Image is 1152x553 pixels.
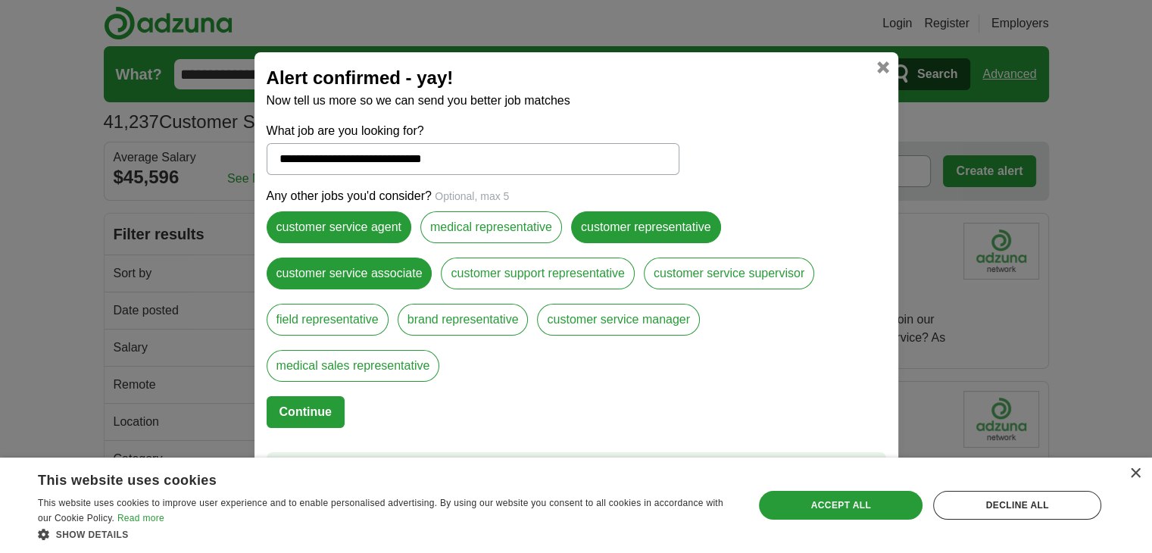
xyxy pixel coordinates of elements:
label: medical sales representative [267,350,440,382]
p: Any other jobs you'd consider? [267,187,886,205]
a: Read more, opens a new window [117,513,164,523]
div: Accept all [759,491,923,520]
label: customer service agent [267,211,411,243]
div: Decline all [933,491,1101,520]
div: Close [1129,468,1141,480]
label: medical representative [420,211,562,243]
label: brand representative [398,304,529,336]
label: customer service manager [537,304,700,336]
p: Now tell us more so we can send you better job matches [267,92,886,110]
h2: Alert confirmed - yay! [267,64,886,92]
div: This website uses cookies [38,467,695,489]
span: Show details [56,530,129,540]
label: customer support representative [441,258,634,289]
button: Continue [267,396,345,428]
label: customer service supervisor [644,258,814,289]
label: customer service associate [267,258,432,289]
label: What job are you looking for? [267,122,679,140]
label: customer representative [571,211,721,243]
label: field representative [267,304,389,336]
span: This website uses cookies to improve user experience and to enable personalised advertising. By u... [38,498,723,523]
span: Optional, max 5 [435,190,509,202]
div: Show details [38,526,732,542]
